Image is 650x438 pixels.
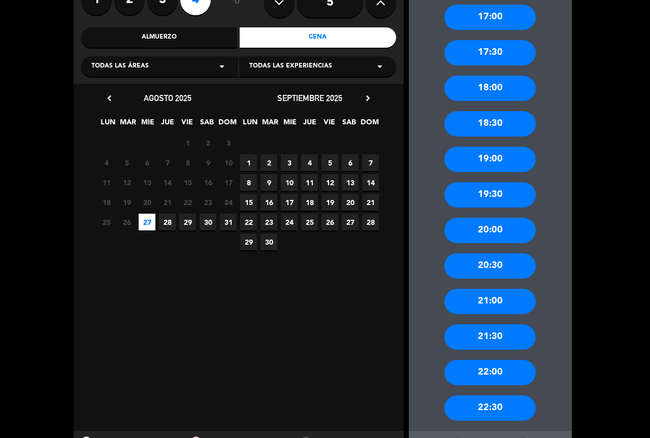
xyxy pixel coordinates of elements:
[301,154,318,171] span: 4
[444,182,536,208] div: 19:30
[261,154,277,171] span: 2
[139,154,155,171] span: 6
[179,116,196,133] span: VIE
[362,154,379,171] span: 7
[98,154,115,171] span: 4
[261,194,277,211] span: 16
[281,214,298,230] span: 24
[301,194,318,211] span: 18
[218,116,235,133] span: DOM
[200,134,216,151] span: 2
[81,27,238,48] div: Almuerzo
[240,233,257,250] span: 29
[444,5,536,30] div: 17:00
[301,214,318,230] span: 25
[444,289,536,314] div: 21:00
[179,154,196,171] span: 8
[199,116,215,133] span: SAB
[159,194,176,211] span: 21
[281,194,298,211] span: 17
[281,116,298,133] span: MIE
[362,214,379,230] span: 28
[261,174,277,191] span: 9
[321,214,338,230] span: 26
[444,395,536,421] div: 22:30
[98,174,115,191] span: 11
[342,154,359,171] span: 6
[100,116,116,133] span: LUN
[342,194,359,211] span: 20
[220,174,237,191] span: 17
[242,116,258,133] span: LUN
[261,233,277,250] span: 30
[261,214,277,230] span: 23
[200,194,216,211] span: 23
[444,253,536,279] div: 20:30
[220,214,237,230] span: 31
[179,194,196,211] span: 22
[200,154,216,171] span: 9
[444,360,536,385] div: 22:00
[179,134,196,151] span: 1
[240,27,396,48] div: Cena
[139,214,155,230] span: 27
[444,147,536,172] div: 19:00
[362,194,379,211] span: 21
[91,61,149,72] span: Todas las áreas
[159,214,176,230] span: 28
[240,174,257,191] span: 8
[240,214,257,230] span: 22
[363,93,373,104] i: chevron_right
[321,116,338,133] span: VIE
[444,111,536,137] div: 18:30
[220,154,237,171] span: 10
[139,194,155,211] span: 20
[321,194,338,211] span: 19
[104,93,115,104] i: chevron_left
[342,174,359,191] span: 13
[119,116,136,133] span: MAR
[321,174,338,191] span: 12
[118,154,135,171] span: 5
[200,214,216,230] span: 30
[144,93,191,103] span: agosto 2025
[159,116,176,133] span: JUE
[444,324,536,350] div: 21:30
[342,214,359,230] span: 27
[118,214,135,230] span: 26
[98,214,115,230] span: 25
[277,93,342,103] span: septiembre 2025
[281,174,298,191] span: 10
[118,194,135,211] span: 19
[374,60,386,73] i: arrow_drop_down
[179,174,196,191] span: 15
[281,154,298,171] span: 3
[262,116,278,133] span: MAR
[159,154,176,171] span: 7
[159,174,176,191] span: 14
[220,134,237,151] span: 3
[362,174,379,191] span: 14
[444,40,536,65] div: 17:30
[321,154,338,171] span: 5
[118,174,135,191] span: 12
[240,194,257,211] span: 15
[301,174,318,191] span: 11
[200,174,216,191] span: 16
[216,60,228,73] i: arrow_drop_down
[139,174,155,191] span: 13
[249,61,332,72] span: Todas las experiencias
[301,116,318,133] span: JUE
[240,154,257,171] span: 1
[444,218,536,243] div: 20:00
[220,194,237,211] span: 24
[139,116,156,133] span: MIE
[444,76,536,101] div: 18:00
[98,194,115,211] span: 18
[361,116,377,133] span: DOM
[341,116,357,133] span: SAB
[179,214,196,230] span: 29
